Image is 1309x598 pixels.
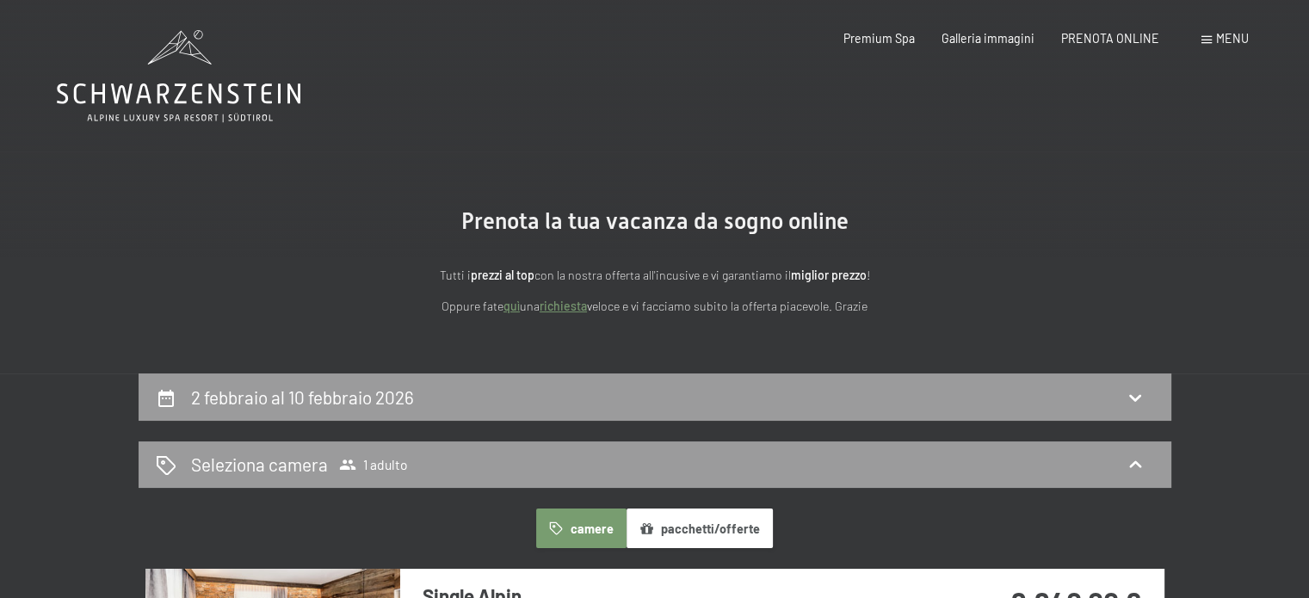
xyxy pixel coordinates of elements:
[540,299,587,313] a: richiesta
[276,297,1034,317] p: Oppure fate una veloce e vi facciamo subito la offerta piacevole. Grazie
[942,31,1034,46] a: Galleria immagini
[191,452,328,477] h2: Seleziona camera
[471,268,534,282] strong: prezzi al top
[791,268,867,282] strong: miglior prezzo
[503,299,520,313] a: quì
[339,456,408,473] span: 1 adulto
[843,31,915,46] a: Premium Spa
[627,509,773,548] button: pacchetti/offerte
[276,266,1034,286] p: Tutti i con la nostra offerta all'incusive e vi garantiamo il !
[1061,31,1159,46] a: PRENOTA ONLINE
[1216,31,1249,46] span: Menu
[191,386,414,408] h2: 2 febbraio al 10 febbraio 2026
[536,509,626,548] button: camere
[461,208,849,234] span: Prenota la tua vacanza da sogno online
